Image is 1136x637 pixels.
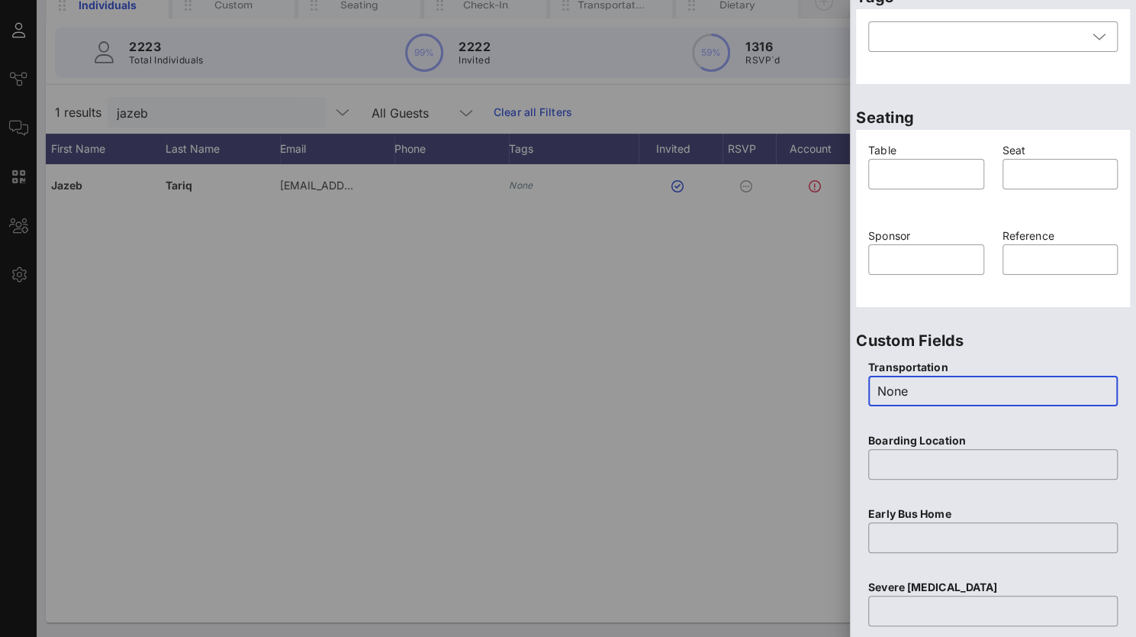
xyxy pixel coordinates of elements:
[1002,228,1118,244] p: Reference
[856,105,1130,130] p: Seating
[1002,142,1118,159] p: Seat
[868,506,1118,522] p: Early Bus Home
[868,359,1118,376] p: Transportation
[868,228,984,244] p: Sponsor
[868,432,1118,449] p: Boarding Location
[856,328,1130,353] p: Custom Fields
[868,579,1118,596] p: Severe [MEDICAL_DATA]
[868,142,984,159] p: Table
